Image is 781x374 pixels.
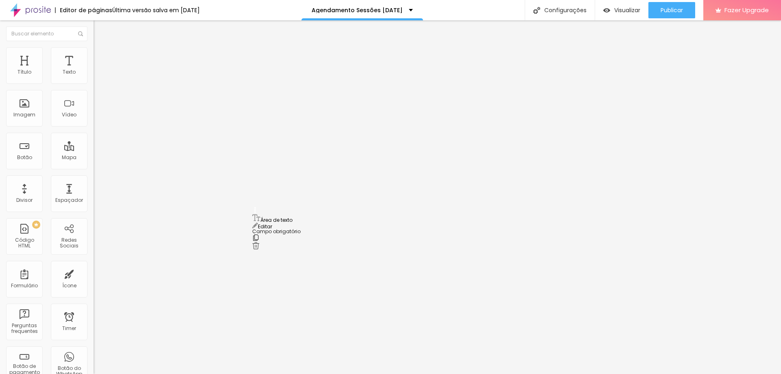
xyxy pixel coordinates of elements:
[62,155,76,160] div: Mapa
[6,26,87,41] input: Buscar elemento
[13,112,35,118] div: Imagem
[17,69,31,75] div: Título
[648,2,695,18] button: Publicar
[55,197,83,203] div: Espaçador
[8,323,40,335] div: Perguntas frequentes
[533,7,540,14] img: Icone
[17,155,32,160] div: Botão
[62,283,76,289] div: Ícone
[112,7,200,13] div: Última versão salva em [DATE]
[661,7,683,13] span: Publicar
[62,112,76,118] div: Vídeo
[8,237,40,249] div: Código HTML
[55,7,112,13] div: Editor de páginas
[724,7,769,13] span: Fazer Upgrade
[595,2,648,18] button: Visualizar
[62,326,76,331] div: Timer
[603,7,610,14] img: view-1.svg
[614,7,640,13] span: Visualizar
[312,7,403,13] p: Agendamento Sessões [DATE]
[63,69,76,75] div: Texto
[78,31,83,36] img: Icone
[94,20,781,374] iframe: Editor
[11,283,38,289] div: Formulário
[53,237,85,249] div: Redes Sociais
[16,197,33,203] div: Divisor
